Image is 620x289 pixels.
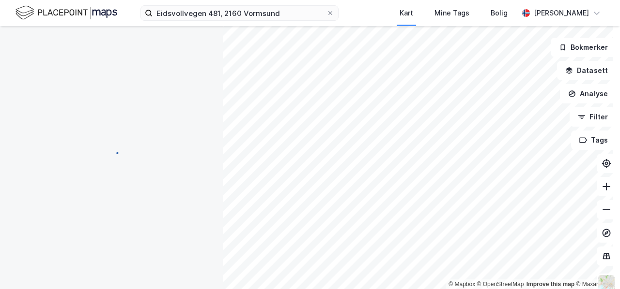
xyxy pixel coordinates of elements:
[572,243,620,289] div: Kontrollprogram for chat
[570,107,616,127] button: Filter
[557,61,616,80] button: Datasett
[104,144,119,159] img: spinner.a6d8c91a73a9ac5275cf975e30b51cfb.svg
[560,84,616,103] button: Analyse
[571,130,616,150] button: Tags
[551,38,616,57] button: Bokmerker
[527,281,574,288] a: Improve this map
[491,7,508,19] div: Bolig
[15,4,117,21] img: logo.f888ab2527a4732fd821a326f86c7f29.svg
[449,281,475,288] a: Mapbox
[572,243,620,289] iframe: Chat Widget
[434,7,469,19] div: Mine Tags
[400,7,413,19] div: Kart
[477,281,524,288] a: OpenStreetMap
[534,7,589,19] div: [PERSON_NAME]
[153,6,326,20] input: Søk på adresse, matrikkel, gårdeiere, leietakere eller personer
